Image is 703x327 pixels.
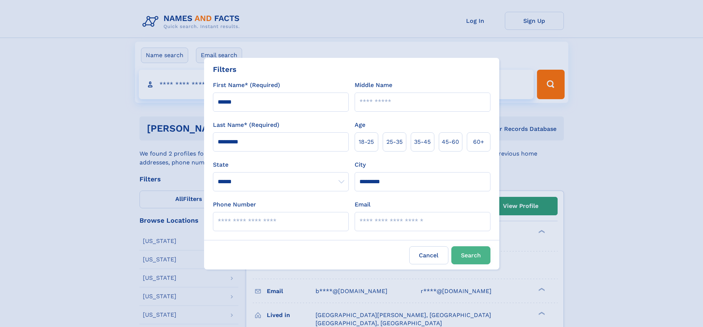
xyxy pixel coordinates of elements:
[473,138,484,146] span: 60+
[355,200,371,209] label: Email
[213,64,237,75] div: Filters
[213,200,256,209] label: Phone Number
[386,138,403,146] span: 25‑35
[213,121,279,129] label: Last Name* (Required)
[213,160,349,169] label: State
[451,246,490,264] button: Search
[355,81,392,90] label: Middle Name
[442,138,459,146] span: 45‑60
[409,246,448,264] label: Cancel
[213,81,280,90] label: First Name* (Required)
[355,160,366,169] label: City
[359,138,374,146] span: 18‑25
[414,138,431,146] span: 35‑45
[355,121,365,129] label: Age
